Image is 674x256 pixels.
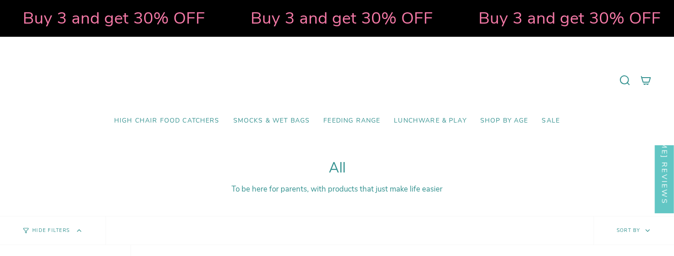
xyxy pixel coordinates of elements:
[233,117,310,125] span: Smocks & Wet Bags
[323,117,380,125] span: Feeding Range
[259,50,416,110] a: Mumma’s Little Helpers
[32,228,70,233] span: Hide Filters
[114,117,220,125] span: High Chair Food Catchers
[231,184,443,194] span: To be here for parents, with products that just make life easier
[594,217,674,245] button: Sort by
[23,160,651,177] h1: All
[535,110,567,132] a: SALE
[542,117,560,125] span: SALE
[20,7,202,30] strong: Buy 3 and get 30% OFF
[473,110,535,132] a: Shop by Age
[248,7,430,30] strong: Buy 3 and get 30% OFF
[226,110,317,132] a: Smocks & Wet Bags
[476,7,658,30] strong: Buy 3 and get 30% OFF
[617,227,640,234] span: Sort by
[480,117,528,125] span: Shop by Age
[317,110,387,132] a: Feeding Range
[394,117,466,125] span: Lunchware & Play
[387,110,473,132] a: Lunchware & Play
[107,110,226,132] a: High Chair Food Catchers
